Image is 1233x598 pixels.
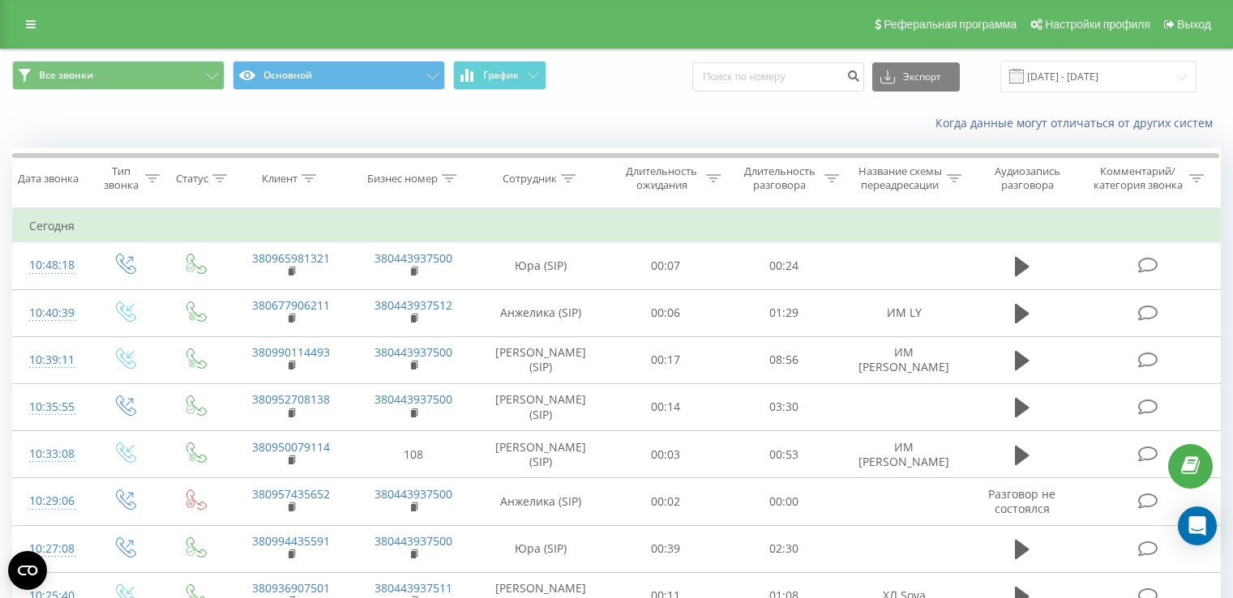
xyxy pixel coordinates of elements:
[872,62,960,92] button: Экспорт
[739,164,820,192] div: Длительность разговора
[475,242,607,289] td: Юра (SIP)
[483,70,519,81] span: График
[607,525,725,572] td: 00:39
[607,478,725,525] td: 00:02
[262,172,298,186] div: Клиент
[475,289,607,336] td: Анжелика (SIP)
[503,172,557,186] div: Сотрудник
[607,383,725,430] td: 00:14
[725,478,842,525] td: 00:00
[935,115,1221,130] a: Когда данные могут отличаться от других систем
[375,533,452,549] a: 380443937500
[725,242,842,289] td: 00:24
[375,486,452,502] a: 380443937500
[475,478,607,525] td: Анжелика (SIP)
[607,431,725,478] td: 00:03
[29,438,72,470] div: 10:33:08
[8,551,47,590] button: Open CMP widget
[858,164,943,192] div: Название схемы переадресации
[988,486,1055,516] span: Разговор не состоялся
[475,383,607,430] td: [PERSON_NAME] (SIP)
[252,533,330,549] a: 380994435591
[607,336,725,383] td: 00:17
[29,533,72,565] div: 10:27:08
[29,250,72,281] div: 10:48:18
[725,431,842,478] td: 00:53
[475,336,607,383] td: [PERSON_NAME] (SIP)
[884,18,1017,31] span: Реферальная программа
[375,391,452,407] a: 380443937500
[842,289,965,336] td: ИМ LY
[252,391,330,407] a: 380952708138
[176,172,208,186] div: Статус
[102,164,140,192] div: Тип звонка
[607,289,725,336] td: 00:06
[252,344,330,360] a: 380990114493
[842,336,965,383] td: ИМ [PERSON_NAME]
[1045,18,1150,31] span: Настройки профиля
[375,344,452,360] a: 380443937500
[453,61,546,90] button: График
[233,61,445,90] button: Основной
[375,250,452,266] a: 380443937500
[375,580,452,596] a: 380443937511
[252,250,330,266] a: 380965981321
[39,69,93,82] span: Все звонки
[1178,506,1217,545] div: Open Intercom Messenger
[980,164,1075,192] div: Аудиозапись разговора
[12,61,225,90] button: Все звонки
[607,242,725,289] td: 00:07
[1177,18,1211,31] span: Выход
[252,486,330,502] a: 380957435652
[725,525,842,572] td: 02:30
[622,164,703,192] div: Длительность ожидания
[352,431,474,478] td: 108
[475,525,607,572] td: Юра (SIP)
[29,391,72,423] div: 10:35:55
[725,289,842,336] td: 01:29
[842,431,965,478] td: ИМ [PERSON_NAME]
[475,431,607,478] td: [PERSON_NAME] (SIP)
[252,580,330,596] a: 380936907501
[375,297,452,313] a: 380443937512
[252,297,330,313] a: 380677906211
[29,344,72,376] div: 10:39:11
[252,439,330,455] a: 380950079114
[725,336,842,383] td: 08:56
[29,485,72,517] div: 10:29:06
[13,210,1221,242] td: Сегодня
[367,172,438,186] div: Бизнес номер
[18,172,79,186] div: Дата звонка
[725,383,842,430] td: 03:30
[692,62,864,92] input: Поиск по номеру
[29,297,72,329] div: 10:40:39
[1090,164,1185,192] div: Комментарий/категория звонка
